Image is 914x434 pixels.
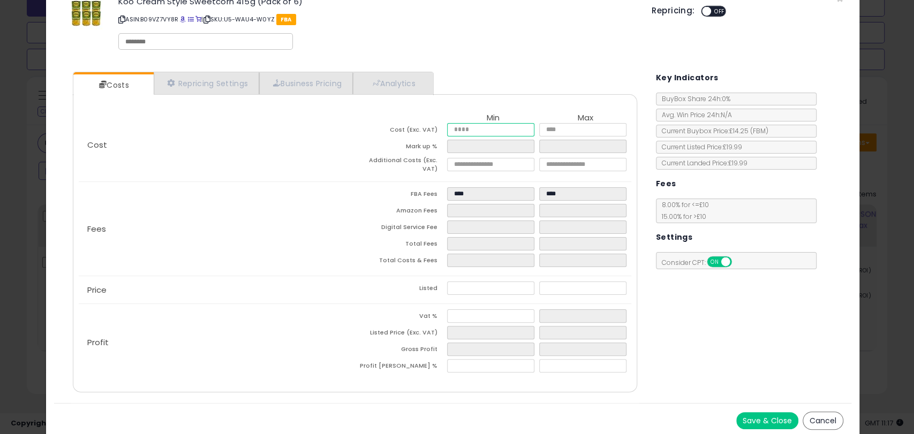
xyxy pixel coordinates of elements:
p: Price [79,286,355,294]
td: Listed Price (Exc. VAT) [355,326,447,342]
td: Gross Profit [355,342,447,359]
h5: Settings [656,231,692,244]
p: Cost [79,141,355,149]
span: £14.25 [729,126,768,135]
a: All offer listings [188,15,194,24]
h5: Key Indicators [656,71,719,85]
td: Vat % [355,309,447,326]
td: Profit [PERSON_NAME] % [355,359,447,376]
span: OFF [711,7,728,16]
span: OFF [730,257,747,267]
span: Current Landed Price: £19.99 [656,158,747,167]
th: Max [539,113,631,123]
span: 15.00 % for > £10 [656,212,706,221]
td: Additional Costs (Exc. VAT) [355,156,447,176]
td: FBA Fees [355,187,447,204]
h5: Fees [656,177,676,191]
td: Cost (Exc. VAT) [355,123,447,140]
span: Current Listed Price: £19.99 [656,142,742,151]
a: Analytics [353,72,432,94]
td: Digital Service Fee [355,220,447,237]
a: Repricing Settings [154,72,260,94]
button: Save & Close [736,412,798,429]
span: ( FBM ) [750,126,768,135]
span: ON [708,257,721,267]
td: Mark up % [355,140,447,156]
a: Your listing only [195,15,201,24]
td: Amazon Fees [355,204,447,220]
p: Fees [79,225,355,233]
h5: Repricing: [652,6,694,15]
a: Costs [73,74,153,96]
p: Profit [79,338,355,347]
span: Avg. Win Price 24h: N/A [656,110,732,119]
span: Current Buybox Price: [656,126,768,135]
span: Consider CPT: [656,258,746,267]
span: BuyBox Share 24h: 0% [656,94,730,103]
button: Cancel [803,412,843,430]
td: Total Costs & Fees [355,254,447,270]
td: Listed [355,281,447,298]
a: BuyBox page [180,15,186,24]
th: Min [447,113,539,123]
span: 8.00 % for <= £10 [656,200,709,221]
a: Business Pricing [259,72,353,94]
td: Total Fees [355,237,447,254]
span: FBA [276,14,296,25]
p: ASIN: B09VZ7VY8R | SKU: U5-WAU4-W0YZ [118,11,636,28]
